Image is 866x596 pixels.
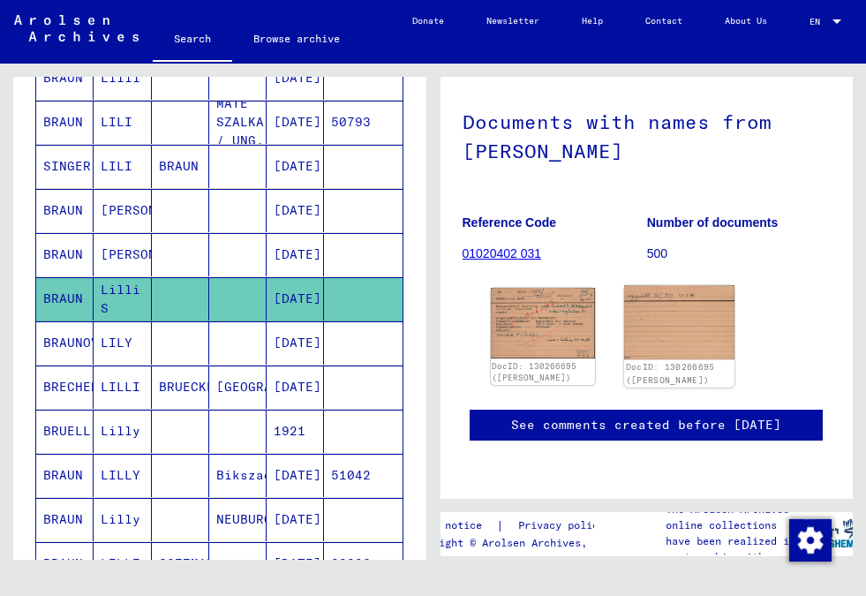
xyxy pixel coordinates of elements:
p: The Arolsen Archives online collections [666,502,801,533]
mat-cell: BRAUNOVA [36,321,94,365]
mat-cell: [DATE] [267,145,324,188]
mat-cell: BRAUN [36,57,94,100]
mat-cell: LILLY [94,454,151,497]
mat-cell: MATE SZALKA / UNG. [209,101,267,144]
mat-cell: BRAUN [36,101,94,144]
mat-cell: LILY [94,321,151,365]
a: Privacy policy [504,517,626,535]
a: DocID: 130266695 ([PERSON_NAME]) [626,362,715,385]
img: 002.jpg [624,285,734,358]
mat-cell: LILLI [94,366,151,409]
span: EN [810,17,829,26]
mat-cell: BRAUN [36,542,94,585]
div: Change consent [788,518,831,561]
div: | [408,517,626,535]
mat-cell: BRAUN [36,189,94,232]
mat-cell: [DATE] [267,189,324,232]
mat-cell: 51042 [324,454,402,497]
mat-cell: BRUELL [36,410,94,453]
a: DocID: 130266695 ([PERSON_NAME]) [492,361,576,383]
mat-cell: BRAUN [36,277,94,321]
mat-cell: Bikszad [209,454,267,497]
mat-cell: [PERSON_NAME] [94,233,151,276]
mat-cell: [DATE] [267,233,324,276]
a: 01020402 031 [463,246,542,260]
mat-cell: [PERSON_NAME] [94,189,151,232]
mat-cell: LILLI [94,542,151,585]
p: 500 [647,245,831,263]
mat-cell: Lilli [94,57,151,100]
b: Reference Code [463,215,557,230]
p: have been realized in partnership with [666,533,801,565]
mat-cell: [DATE] [267,57,324,100]
mat-cell: BRAUN [152,145,209,188]
img: Arolsen_neg.svg [14,15,139,41]
mat-cell: Lilli S [94,277,151,321]
mat-cell: NEUBURG [209,498,267,541]
mat-cell: BRECHER [36,366,94,409]
mat-cell: 1921 [267,410,324,453]
mat-cell: LILI [94,101,151,144]
mat-cell: LILI [94,145,151,188]
mat-cell: [DATE] [267,454,324,497]
mat-cell: [DATE] [267,542,324,585]
mat-cell: [DATE] [267,366,324,409]
img: 001.jpg [491,288,596,358]
mat-cell: [DATE] [267,321,324,365]
mat-cell: [DATE] [267,101,324,144]
h1: Documents with names from [PERSON_NAME] [463,81,832,188]
mat-cell: BRAUN [36,233,94,276]
mat-cell: [GEOGRAPHIC_DATA] [209,366,267,409]
a: Browse archive [232,18,361,60]
mat-cell: [DATE] [267,498,324,541]
mat-cell: BRAUN [36,498,94,541]
mat-cell: Lilly [94,498,151,541]
mat-cell: [DATE] [267,277,324,321]
p: Copyright © Arolsen Archives, 2021 [408,535,626,551]
mat-cell: BRUECKELMEIER [152,366,209,409]
mat-cell: BRAUN [36,454,94,497]
mat-cell: CSIZMAZIA [152,542,209,585]
mat-cell: 28096 [324,542,402,585]
a: See comments created before [DATE] [511,416,781,434]
mat-cell: SINGER [36,145,94,188]
mat-cell: Lilly [94,410,151,453]
b: Number of documents [647,215,779,230]
a: Legal notice [408,517,496,535]
img: Change consent [789,519,832,562]
a: Search [153,18,232,64]
mat-cell: 50793 [324,101,402,144]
